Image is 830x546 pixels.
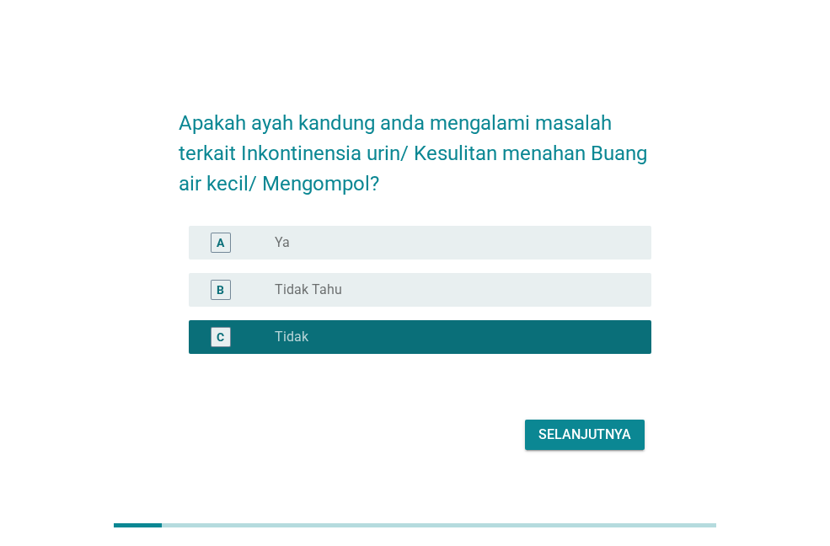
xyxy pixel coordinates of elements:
[525,420,645,450] button: Selanjutnya
[179,91,651,199] h2: Apakah ayah kandung anda mengalami masalah terkait Inkontinensia urin/ Kesulitan menahan Buang ai...
[275,281,342,298] label: Tidak Tahu
[217,234,224,252] div: A
[217,329,224,346] div: C
[538,425,631,445] div: Selanjutnya
[275,234,290,251] label: Ya
[275,329,308,345] label: Tidak
[217,281,224,299] div: B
